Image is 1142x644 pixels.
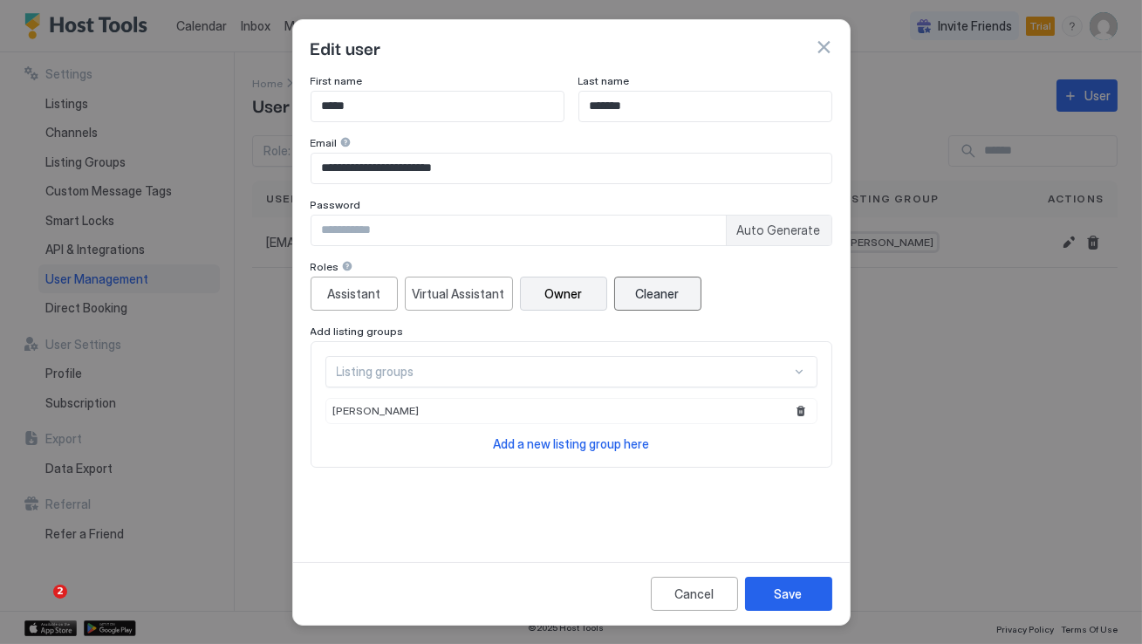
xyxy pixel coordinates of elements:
[493,436,649,451] span: Add a new listing group here
[578,74,630,87] span: Last name
[327,284,380,303] div: Assistant
[520,277,607,311] button: Owner
[17,585,59,627] iframe: Intercom live chat
[614,277,701,311] button: Cleaner
[311,92,564,121] input: Input Field
[311,154,831,183] input: Input Field
[737,223,821,238] span: Auto Generate
[311,136,338,149] span: Email
[745,577,832,611] button: Save
[311,74,363,87] span: First name
[413,284,505,303] div: Virtual Assistant
[311,325,404,338] span: Add listing groups
[579,92,831,121] input: Input Field
[405,277,513,311] button: Virtual Assistant
[651,577,738,611] button: Cancel
[544,284,582,303] div: Owner
[337,364,791,380] div: Listing groups
[311,277,398,311] button: Assistant
[674,585,714,603] div: Cancel
[311,260,339,273] span: Roles
[53,585,67,599] span: 2
[333,404,420,417] span: [PERSON_NAME]
[311,216,726,245] input: Input Field
[775,585,803,603] div: Save
[493,435,649,453] a: Add a new listing group here
[311,198,361,211] span: Password
[636,284,680,303] div: Cleaner
[311,34,381,60] span: Edit user
[792,402,810,420] button: Remove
